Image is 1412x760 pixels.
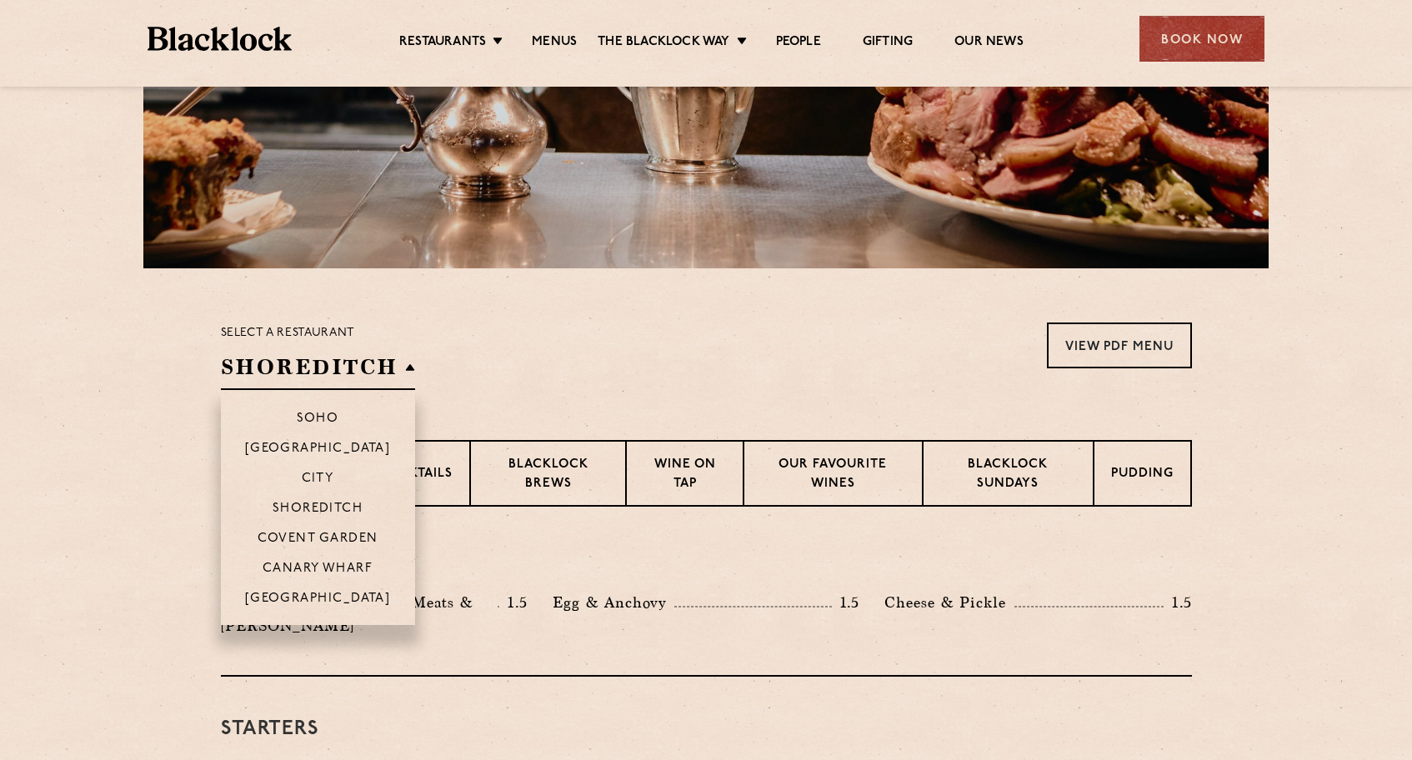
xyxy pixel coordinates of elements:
[1139,16,1264,62] div: Book Now
[1111,465,1174,486] p: Pudding
[598,34,729,52] a: The Blacklock Way
[832,592,860,613] p: 1.5
[863,34,913,52] a: Gifting
[553,591,674,614] p: Egg & Anchovy
[263,562,373,578] p: Canary Wharf
[221,718,1192,740] h3: Starters
[761,456,905,495] p: Our favourite wines
[776,34,821,52] a: People
[245,592,391,608] p: [GEOGRAPHIC_DATA]
[954,34,1024,52] a: Our News
[399,34,486,52] a: Restaurants
[499,592,528,613] p: 1.5
[297,412,339,428] p: Soho
[245,442,391,458] p: [GEOGRAPHIC_DATA]
[221,322,415,344] p: Select a restaurant
[148,27,292,51] img: BL_Textured_Logo-footer-cropped.svg
[940,456,1075,495] p: Blacklock Sundays
[221,352,415,390] h2: Shoreditch
[221,548,1192,570] h3: Pre Chop Bites
[884,591,1014,614] p: Cheese & Pickle
[258,532,378,548] p: Covent Garden
[643,456,725,495] p: Wine on Tap
[378,465,453,486] p: Cocktails
[273,502,363,518] p: Shoreditch
[488,456,609,495] p: Blacklock Brews
[532,34,577,52] a: Menus
[302,472,334,488] p: City
[1164,592,1192,613] p: 1.5
[1047,322,1192,368] a: View PDF Menu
